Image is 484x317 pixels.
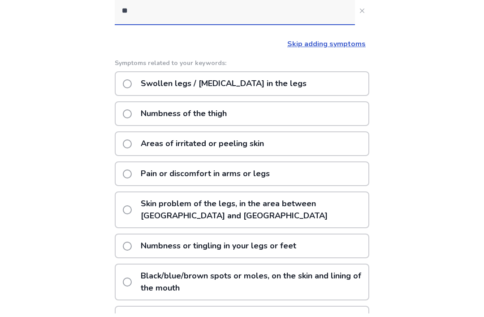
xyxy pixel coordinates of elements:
[135,196,368,231] p: Skin problem of the legs, in the area between [GEOGRAPHIC_DATA] and [GEOGRAPHIC_DATA]
[115,62,369,71] p: Symptoms related to your keywords:
[135,136,269,159] p: Areas of irritated or peeling skin
[135,238,302,261] p: Numbness or tingling in your legs or feet
[135,268,368,303] p: Black/blue/brown spots or moles, on the skin and lining of the mouth
[287,43,366,52] a: Skip adding symptoms
[355,7,369,22] button: Close
[115,1,355,28] input: Close
[135,166,275,189] p: Pain or discomfort in arms or legs
[135,76,312,99] p: Swollen legs / [MEDICAL_DATA] in the legs
[135,106,232,129] p: Numbness of the thigh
